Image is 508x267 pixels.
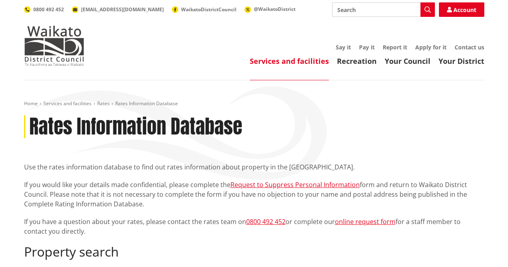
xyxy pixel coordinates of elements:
[336,43,351,51] a: Say it
[72,6,164,13] a: [EMAIL_ADDRESS][DOMAIN_NAME]
[231,180,360,189] a: Request to Suppress Personal Information
[24,162,484,172] p: Use the rates information database to find out rates information about property in the [GEOGRAPHI...
[43,100,92,107] a: Services and facilities
[439,56,484,66] a: Your District
[24,6,64,13] a: 0800 492 452
[385,56,430,66] a: Your Council
[245,6,296,12] a: @WaikatoDistrict
[246,217,286,226] a: 0800 492 452
[81,6,164,13] span: [EMAIL_ADDRESS][DOMAIN_NAME]
[359,43,375,51] a: Pay it
[24,26,84,66] img: Waikato District Council - Te Kaunihera aa Takiwaa o Waikato
[29,115,242,139] h1: Rates Information Database
[24,180,484,209] p: If you would like your details made confidential, please complete the form and return to Waikato ...
[254,6,296,12] span: @WaikatoDistrict
[332,2,435,17] input: Search input
[337,56,377,66] a: Recreation
[97,100,110,107] a: Rates
[24,217,484,236] p: If you have a question about your rates, please contact the rates team on or complete our for a s...
[383,43,407,51] a: Report it
[439,2,484,17] a: Account
[24,100,38,107] a: Home
[415,43,447,51] a: Apply for it
[335,217,396,226] a: online request form
[181,6,237,13] span: WaikatoDistrictCouncil
[24,244,484,259] h2: Property search
[250,56,329,66] a: Services and facilities
[172,6,237,13] a: WaikatoDistrictCouncil
[24,100,484,107] nav: breadcrumb
[33,6,64,13] span: 0800 492 452
[455,43,484,51] a: Contact us
[115,100,178,107] span: Rates Information Database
